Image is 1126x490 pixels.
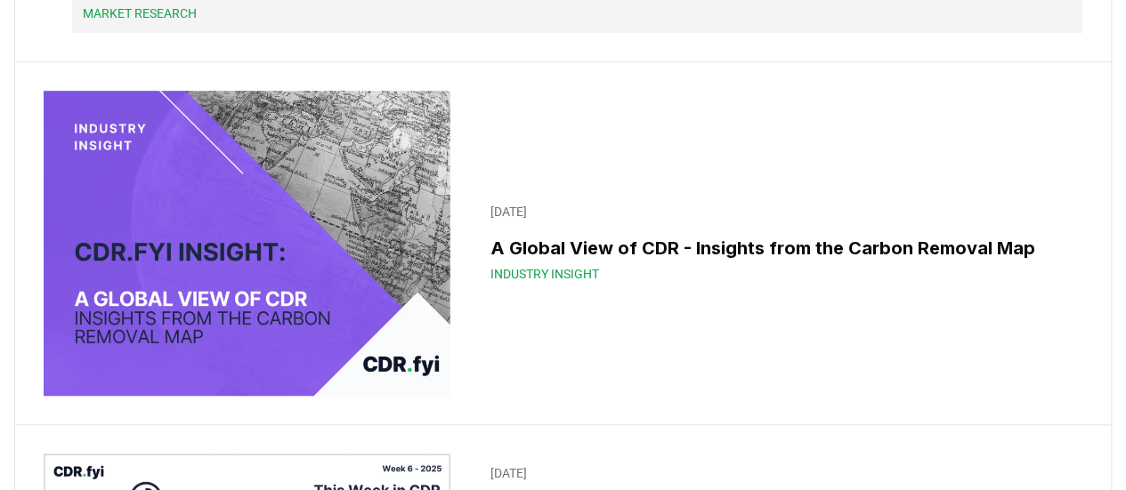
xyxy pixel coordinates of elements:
h3: A Global View of CDR - Insights from the Carbon Removal Map [490,235,1072,261]
a: [DATE]A Global View of CDR - Insights from the Carbon Removal MapIndustry Insight [479,192,1082,293]
span: Market Research [83,4,197,22]
p: [DATE] [490,203,1072,221]
p: [DATE] [490,464,1072,482]
img: A Global View of CDR - Insights from the Carbon Removal Map blog post image [44,91,450,396]
span: Industry Insight [490,265,598,283]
